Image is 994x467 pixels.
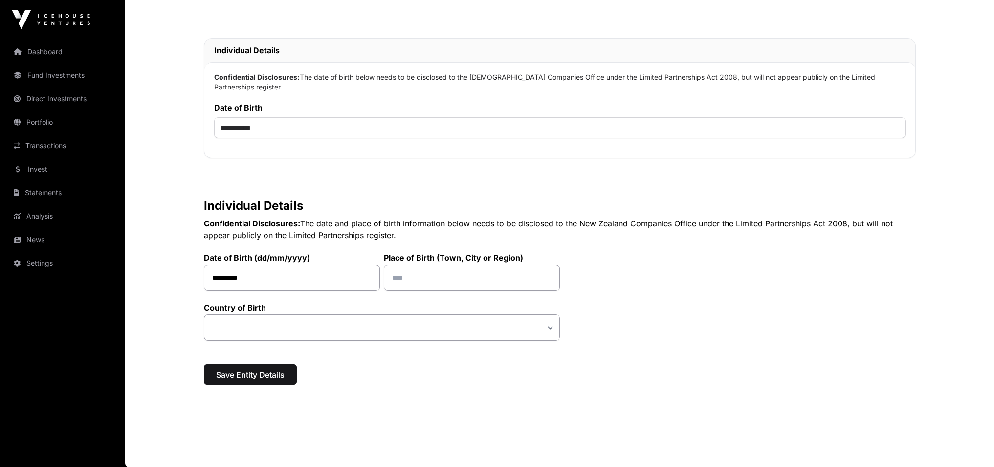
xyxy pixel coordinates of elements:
[8,65,117,86] a: Fund Investments
[8,182,117,203] a: Statements
[204,218,916,241] p: The date and place of birth information below needs to be disclosed to the New Zealand Companies ...
[204,253,380,263] label: Date of Birth (dd/mm/yyyy)
[204,364,297,385] button: Save Entity Details
[945,420,994,467] iframe: Chat Widget
[204,219,300,228] strong: Confidential Disclosures:
[8,41,117,63] a: Dashboard
[204,198,916,214] h2: Individual Details
[214,102,906,113] label: Date of Birth
[214,44,906,56] h2: Individual Details
[8,229,117,250] a: News
[214,73,300,81] strong: Confidential Disclosures:
[8,205,117,227] a: Analysis
[384,253,560,263] label: Place of Birth (Town, City or Region)
[8,158,117,180] a: Invest
[8,135,117,156] a: Transactions
[12,10,90,29] img: Icehouse Ventures Logo
[204,303,560,312] label: Country of Birth
[8,252,117,274] a: Settings
[8,88,117,110] a: Direct Investments
[214,72,906,92] p: The date of birth below needs to be disclosed to the [DEMOGRAPHIC_DATA] Companies Office under th...
[8,111,117,133] a: Portfolio
[216,369,285,380] span: Save Entity Details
